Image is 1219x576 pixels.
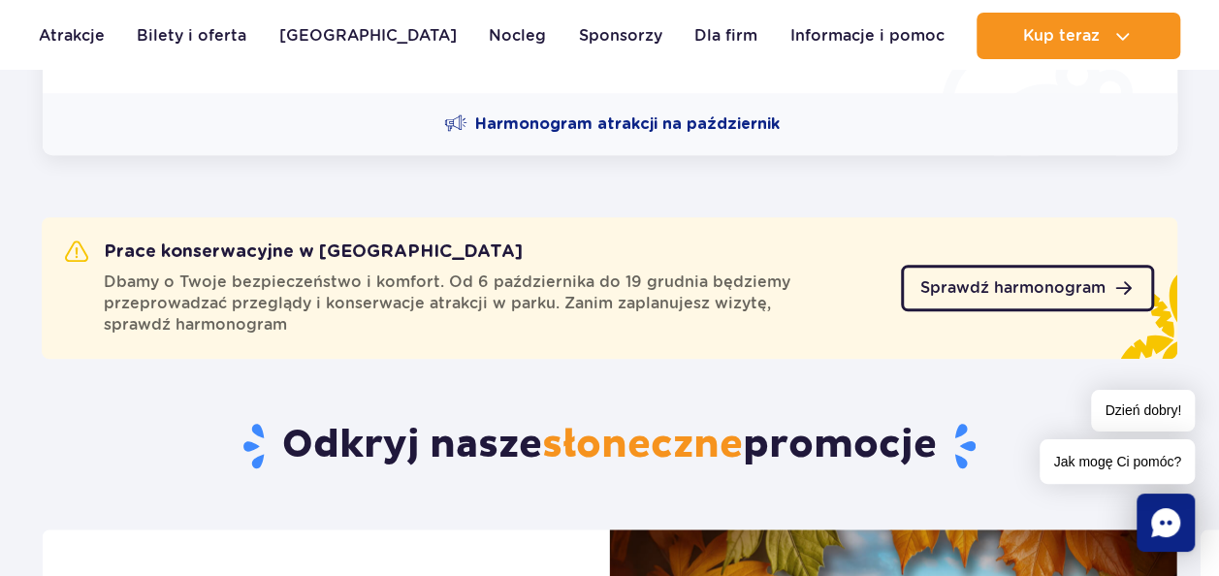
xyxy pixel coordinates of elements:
span: Dbamy o Twoje bezpieczeństwo i komfort. Od 6 października do 19 grudnia będziemy przeprowadzać pr... [104,272,878,336]
span: słoneczne [542,421,743,469]
a: Sponsorzy [579,13,662,59]
a: Informacje i pomoc [790,13,945,59]
h2: Prace konserwacyjne w [GEOGRAPHIC_DATA] [65,240,523,264]
a: Sprawdź harmonogram [901,265,1154,311]
a: [GEOGRAPHIC_DATA] [279,13,457,59]
a: Atrakcje [39,13,105,59]
a: Nocleg [489,13,546,59]
span: Sprawdź harmonogram [920,280,1106,296]
span: Harmonogram atrakcji na październik [475,113,780,135]
div: Chat [1137,494,1195,552]
span: Jak mogę Ci pomóc? [1040,439,1195,484]
span: Kup teraz [1022,27,1099,45]
button: Kup teraz [977,13,1180,59]
h2: Odkryj nasze promocje [42,421,1177,471]
span: Dzień dobry! [1091,390,1195,432]
a: Bilety i oferta [137,13,246,59]
a: Dla firm [694,13,757,59]
a: Harmonogram atrakcji na październik [444,112,780,136]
